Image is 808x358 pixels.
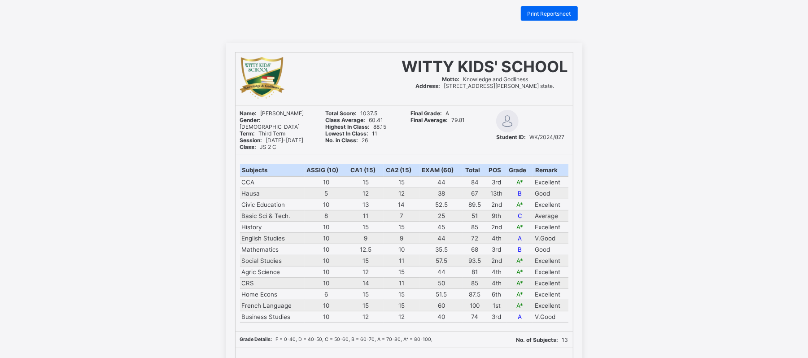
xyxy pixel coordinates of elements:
td: 89.5 [463,199,486,210]
th: CA1 (15) [348,164,384,176]
td: 10 [305,176,348,188]
td: Home Econs [240,288,305,300]
th: EXAM (60) [419,164,463,176]
td: CRS [240,277,305,288]
td: Civic Education [240,199,305,210]
span: 88.15 [325,123,386,130]
td: 12 [348,311,384,322]
td: 15 [348,221,384,232]
td: 9th [486,210,507,221]
td: 15 [348,176,384,188]
span: 60.41 [325,117,383,123]
td: B [507,188,533,199]
td: 68 [463,244,486,255]
td: B [507,244,533,255]
span: A [411,110,450,117]
span: WK/2024/827 [496,134,564,140]
th: ASSIG (10) [305,164,348,176]
td: 4th [486,232,507,244]
span: [PERSON_NAME] [240,110,304,117]
b: Term: [240,130,255,137]
span: Knowledge and Godliness [442,76,528,83]
td: A [507,232,533,244]
td: 11 [384,255,419,266]
td: Good [533,188,568,199]
td: 10 [305,255,348,266]
td: 15 [348,300,384,311]
b: Class: [240,144,257,150]
td: 10 [305,311,348,322]
td: 35.5 [419,244,463,255]
td: 15 [348,255,384,266]
b: Student ID: [496,134,526,140]
span: WITTY KIDS' SCHOOL [402,57,568,76]
td: 10 [305,300,348,311]
span: 13 [516,336,568,343]
td: 3rd [486,311,507,322]
th: POS [486,164,507,176]
td: 52.5 [419,199,463,210]
span: 11 [325,130,377,137]
td: 85 [463,221,486,232]
b: No. of Subjects: [516,336,559,343]
td: 2nd [486,255,507,266]
td: 12 [384,311,419,322]
td: 84 [463,176,486,188]
td: 15 [348,288,384,300]
td: 3rd [486,176,507,188]
td: Excellent [533,277,568,288]
td: 3rd [486,244,507,255]
td: 2nd [486,199,507,210]
td: 10 [305,221,348,232]
td: Agric Science [240,266,305,277]
td: 13 [348,199,384,210]
b: Highest In Class: [325,123,370,130]
td: 51 [463,210,486,221]
td: 1st [486,300,507,311]
b: Name: [240,110,257,117]
td: 11 [348,210,384,221]
td: Excellent [533,266,568,277]
span: [DATE]-[DATE] [240,137,304,144]
td: 6th [486,288,507,300]
b: Final Average: [411,117,448,123]
td: 12 [348,188,384,199]
td: 25 [419,210,463,221]
td: 44 [419,266,463,277]
td: 14 [348,277,384,288]
th: Grade [507,164,533,176]
td: 10 [305,232,348,244]
b: Final Grade: [411,110,442,117]
span: F = 0-40, D = 40-50, C = 50-60, B = 60-70, A = 70-80, A* = 80-100, [240,336,433,342]
b: Address: [416,83,441,89]
td: 67 [463,188,486,199]
td: Average [533,210,568,221]
td: Mathematics [240,244,305,255]
td: C [507,210,533,221]
td: 100 [463,300,486,311]
td: 12.5 [348,244,384,255]
td: CCA [240,176,305,188]
td: 45 [419,221,463,232]
td: 4th [486,266,507,277]
td: 51.5 [419,288,463,300]
td: 87.5 [463,288,486,300]
td: 38 [419,188,463,199]
td: Hausa [240,188,305,199]
td: 15 [384,300,419,311]
td: 93.5 [463,255,486,266]
td: 15 [384,288,419,300]
td: 74 [463,311,486,322]
span: [DEMOGRAPHIC_DATA] [240,117,300,130]
td: Business Studies [240,311,305,322]
td: 15 [384,176,419,188]
td: Excellent [533,199,568,210]
td: 44 [419,232,463,244]
td: Excellent [533,300,568,311]
span: JS 2 C [240,144,277,150]
td: 50 [419,277,463,288]
td: A [507,311,533,322]
td: 12 [348,266,384,277]
td: 4th [486,277,507,288]
td: 40 [419,311,463,322]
